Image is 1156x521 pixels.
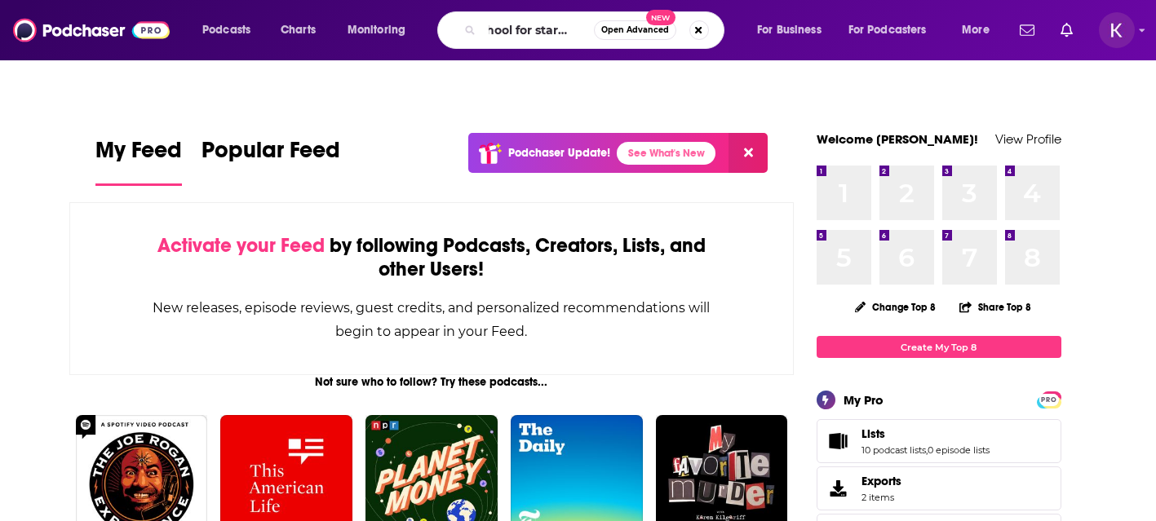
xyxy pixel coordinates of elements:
div: My Pro [844,392,884,408]
div: by following Podcasts, Creators, Lists, and other Users! [152,234,712,281]
div: Not sure who to follow? Try these podcasts... [69,375,795,389]
div: Search podcasts, credits, & more... [453,11,740,49]
span: , [926,444,928,456]
button: Change Top 8 [845,297,946,317]
a: Lists [822,430,855,453]
a: Lists [861,426,990,441]
a: Create My Top 8 [817,336,1061,358]
p: Podchaser Update! [508,146,610,160]
a: 0 episode lists [928,444,990,456]
button: Share Top 8 [959,291,1032,323]
button: open menu [336,17,427,43]
a: PRO [1039,393,1059,405]
a: Popular Feed [202,136,340,186]
span: For Business [757,19,822,42]
span: Popular Feed [202,136,340,174]
button: open menu [950,17,1010,43]
button: Show profile menu [1099,12,1135,48]
span: My Feed [95,136,182,174]
a: My Feed [95,136,182,186]
span: Open Advanced [601,26,669,34]
a: View Profile [995,131,1061,147]
a: 10 podcast lists [861,444,926,456]
span: Charts [281,19,316,42]
a: See What's New [617,142,715,165]
span: New [646,10,675,25]
span: Monitoring [348,19,405,42]
span: Lists [817,419,1061,463]
span: Logged in as kwignall [1099,12,1135,48]
span: Activate your Feed [157,233,325,258]
span: Exports [861,474,901,488]
button: open menu [191,17,272,43]
button: open menu [838,17,950,43]
a: Welcome [PERSON_NAME]! [817,131,978,147]
span: Podcasts [202,19,250,42]
a: Exports [817,466,1061,510]
span: Lists [861,426,885,441]
a: Show notifications dropdown [1013,16,1041,44]
img: Podchaser - Follow, Share and Rate Podcasts [13,15,170,46]
span: Exports [822,477,855,500]
span: 2 items [861,492,901,503]
button: Open AdvancedNew [594,20,676,40]
a: Show notifications dropdown [1054,16,1079,44]
span: More [962,19,990,42]
button: open menu [746,17,842,43]
span: For Podcasters [848,19,927,42]
input: Search podcasts, credits, & more... [482,17,594,43]
a: Charts [270,17,326,43]
img: User Profile [1099,12,1135,48]
div: New releases, episode reviews, guest credits, and personalized recommendations will begin to appe... [152,296,712,343]
span: PRO [1039,394,1059,406]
